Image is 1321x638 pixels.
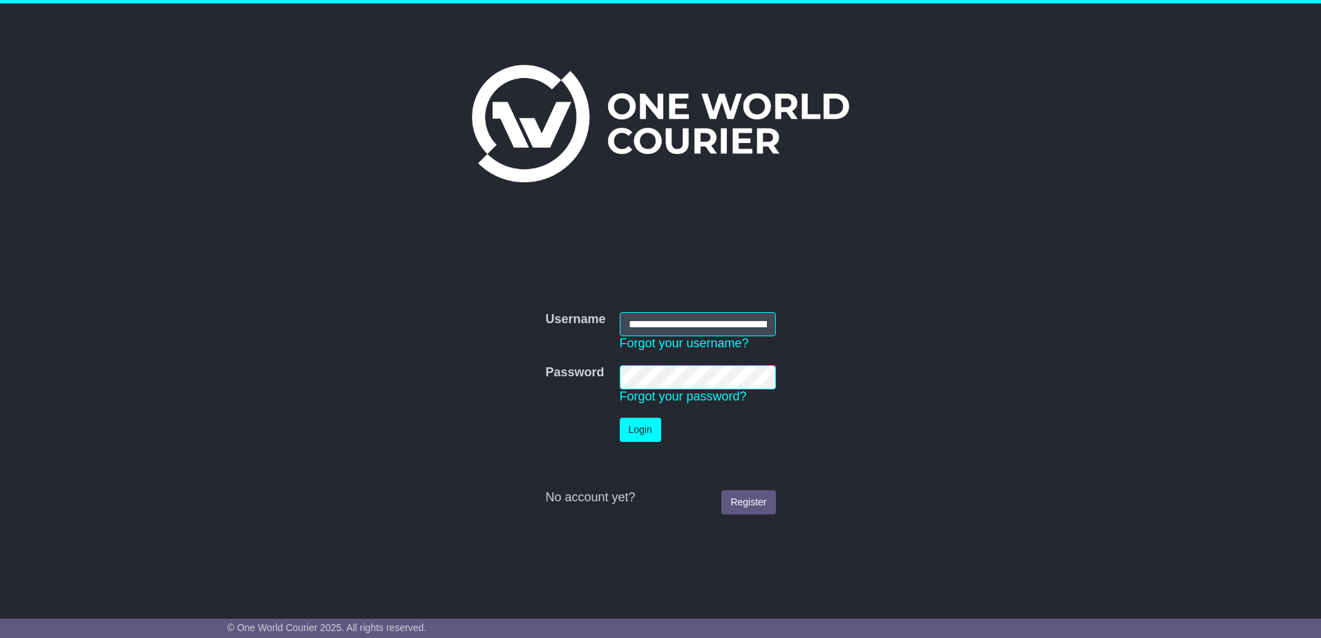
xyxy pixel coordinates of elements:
span: © One World Courier 2025. All rights reserved. [227,622,427,633]
a: Register [721,490,775,514]
a: Forgot your password? [620,389,747,403]
label: Username [545,312,605,327]
a: Forgot your username? [620,336,749,350]
label: Password [545,365,604,380]
div: No account yet? [545,490,775,505]
button: Login [620,418,661,442]
img: One World [472,65,849,182]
